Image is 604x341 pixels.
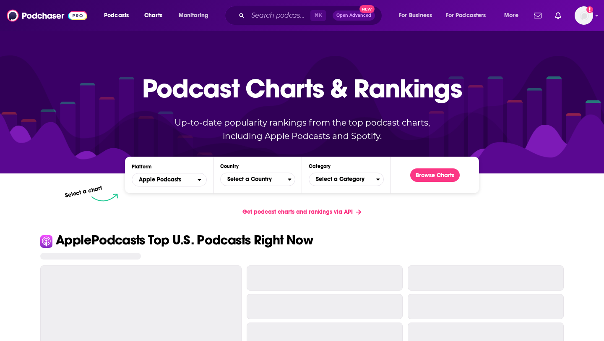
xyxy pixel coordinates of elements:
span: Get podcast charts and rankings via API [242,208,353,215]
span: Select a Category [309,172,376,186]
p: Podcast Charts & Rankings [142,61,462,115]
span: Select a Country [221,172,288,186]
button: Open AdvancedNew [333,10,375,21]
button: Show profile menu [575,6,593,25]
span: Charts [144,10,162,21]
span: Podcasts [104,10,129,21]
button: Categories [309,173,384,186]
span: Open Advanced [336,13,371,18]
img: Apple Icon [40,235,52,247]
button: open menu [173,9,219,22]
a: Get podcast charts and rankings via API [236,202,368,222]
span: New [359,5,375,13]
button: open menu [98,9,140,22]
button: Browse Charts [410,168,460,182]
a: Show notifications dropdown [552,8,565,23]
img: User Profile [575,6,593,25]
img: select arrow [91,194,118,202]
button: open menu [440,9,498,22]
button: open menu [132,173,207,186]
button: open menu [498,9,529,22]
span: For Podcasters [446,10,486,21]
p: Apple Podcasts Top U.S. Podcasts Right Now [56,233,313,247]
button: Countries [220,173,295,186]
a: Charts [139,9,167,22]
input: Search podcasts, credits, & more... [248,9,310,22]
span: Apple Podcasts [132,173,198,187]
button: open menu [393,9,443,22]
span: For Business [399,10,432,21]
span: Logged in as AutumnKatie [575,6,593,25]
span: Monitoring [179,10,208,21]
svg: Add a profile image [586,6,593,13]
span: More [504,10,518,21]
div: Search podcasts, credits, & more... [233,6,390,25]
p: Up-to-date popularity rankings from the top podcast charts, including Apple Podcasts and Spotify. [158,116,446,143]
a: Show notifications dropdown [531,8,545,23]
span: ⌘ K [310,10,326,21]
img: Podchaser - Follow, Share and Rate Podcasts [7,8,87,24]
h2: Platforms [132,173,207,186]
p: Select a chart [64,184,103,199]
